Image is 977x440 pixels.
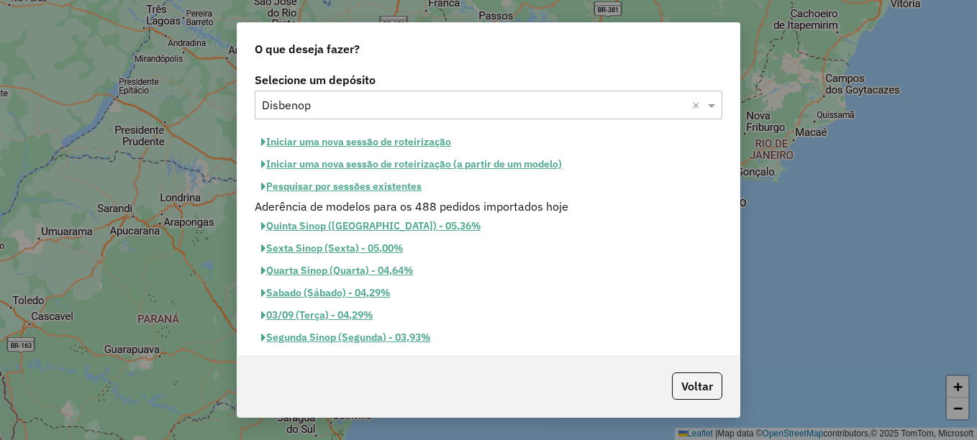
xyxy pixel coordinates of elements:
button: Segunda Sinop (Segunda) - 03,93% [255,326,437,349]
button: Sabado (Sábado) - 04,29% [255,282,396,304]
button: Voltar [672,372,722,400]
button: Pesquisar por sessões existentes [255,175,428,198]
button: Iniciar uma nova sessão de roteirização (a partir de um modelo) [255,153,568,175]
div: Aderência de modelos para os 488 pedidos importados hoje [246,198,731,215]
button: Iniciar uma nova sessão de roteirização [255,131,458,153]
button: Sexta Sinop (Sexta) - 05,00% [255,237,409,260]
button: Quarta Sinop (Quarta) - 04,64% [255,260,419,282]
label: Selecione um depósito [255,71,722,88]
button: 03/09 (Terça) - 04,29% [255,304,379,326]
button: TESTE (Sexta) - 03,93% [255,349,383,371]
span: Clear all [692,96,704,114]
span: O que deseja fazer? [255,40,360,58]
button: Quinta Sinop ([GEOGRAPHIC_DATA]) - 05,36% [255,215,487,237]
